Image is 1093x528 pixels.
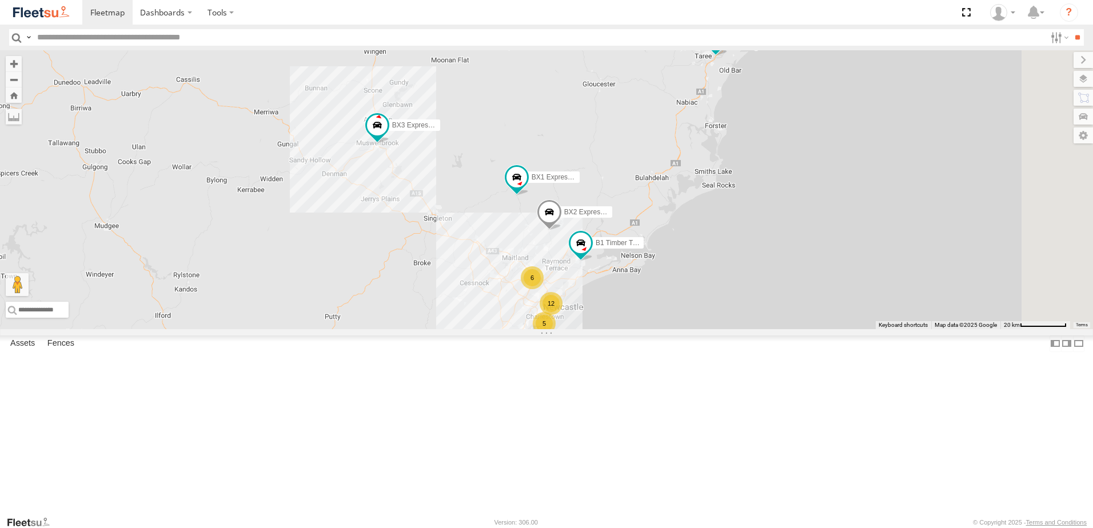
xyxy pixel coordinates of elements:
button: Map Scale: 20 km per 78 pixels [1000,321,1070,329]
label: Dock Summary Table to the Left [1050,335,1061,352]
label: Map Settings [1074,127,1093,143]
span: BX1 Express Ute [532,174,584,182]
div: Gary Hudson [986,4,1019,21]
button: Zoom in [6,56,22,71]
span: B1 Timber Truck [596,239,645,247]
label: Measure [6,109,22,125]
img: fleetsu-logo-horizontal.svg [11,5,71,20]
a: Terms and Conditions [1026,519,1087,526]
label: Fences [42,335,80,351]
span: 20 km [1004,322,1020,328]
button: Keyboard shortcuts [879,321,928,329]
label: Search Filter Options [1046,29,1071,46]
span: BX3 Express Ute [392,122,444,130]
label: Search Query [24,29,33,46]
span: BX2 Express Ute [564,208,616,216]
label: Dock Summary Table to the Right [1061,335,1072,352]
i: ? [1060,3,1078,22]
span: Map data ©2025 Google [935,322,997,328]
button: Drag Pegman onto the map to open Street View [6,273,29,296]
button: Zoom out [6,71,22,87]
div: 5 [533,312,556,335]
label: Assets [5,335,41,351]
div: Version: 306.00 [494,519,538,526]
label: Hide Summary Table [1073,335,1084,352]
a: Terms (opens in new tab) [1076,323,1088,327]
div: 6 [521,266,544,289]
button: Zoom Home [6,87,22,103]
a: Visit our Website [6,517,59,528]
div: 12 [540,292,563,315]
div: © Copyright 2025 - [973,519,1087,526]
